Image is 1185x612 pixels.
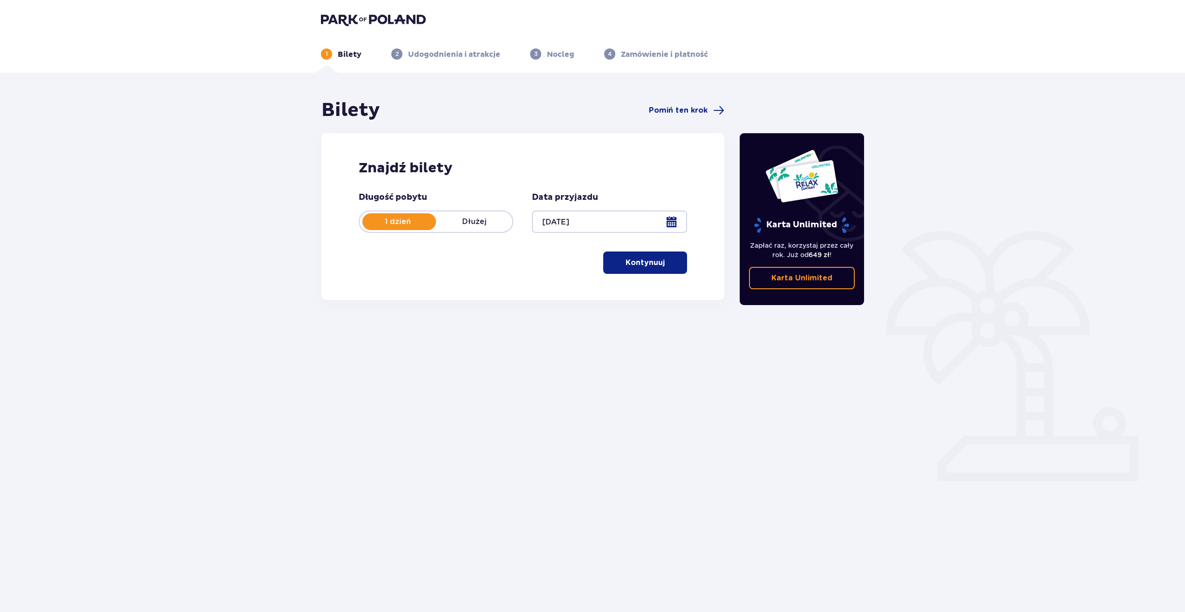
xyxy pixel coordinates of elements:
[530,48,574,60] div: 3Nocleg
[321,13,426,26] img: Park of Poland logo
[753,217,850,233] p: Karta Unlimited
[649,105,724,116] a: Pomiń ten krok
[532,192,598,203] p: Data przyjazdu
[395,50,399,58] p: 2
[436,217,512,227] p: Dłużej
[391,48,500,60] div: 2Udogodnienia i atrakcje
[749,267,855,289] a: Karta Unlimited
[321,48,361,60] div: 1Bilety
[608,50,612,58] p: 4
[547,49,574,60] p: Nocleg
[534,50,538,58] p: 3
[360,217,436,227] p: 1 dzień
[621,49,708,60] p: Zamówienie i płatność
[321,99,380,122] h1: Bilety
[749,241,855,259] p: Zapłać raz, korzystaj przez cały rok. Już od !
[771,273,832,283] p: Karta Unlimited
[338,49,361,60] p: Bilety
[765,149,839,203] img: Dwie karty całoroczne do Suntago z napisem 'UNLIMITED RELAX', na białym tle z tropikalnymi liśćmi...
[359,159,687,177] h2: Znajdź bilety
[649,105,708,116] span: Pomiń ten krok
[603,252,687,274] button: Kontynuuj
[809,251,830,258] span: 649 zł
[326,50,328,58] p: 1
[408,49,500,60] p: Udogodnienia i atrakcje
[359,192,427,203] p: Długość pobytu
[626,258,665,268] p: Kontynuuj
[604,48,708,60] div: 4Zamówienie i płatność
